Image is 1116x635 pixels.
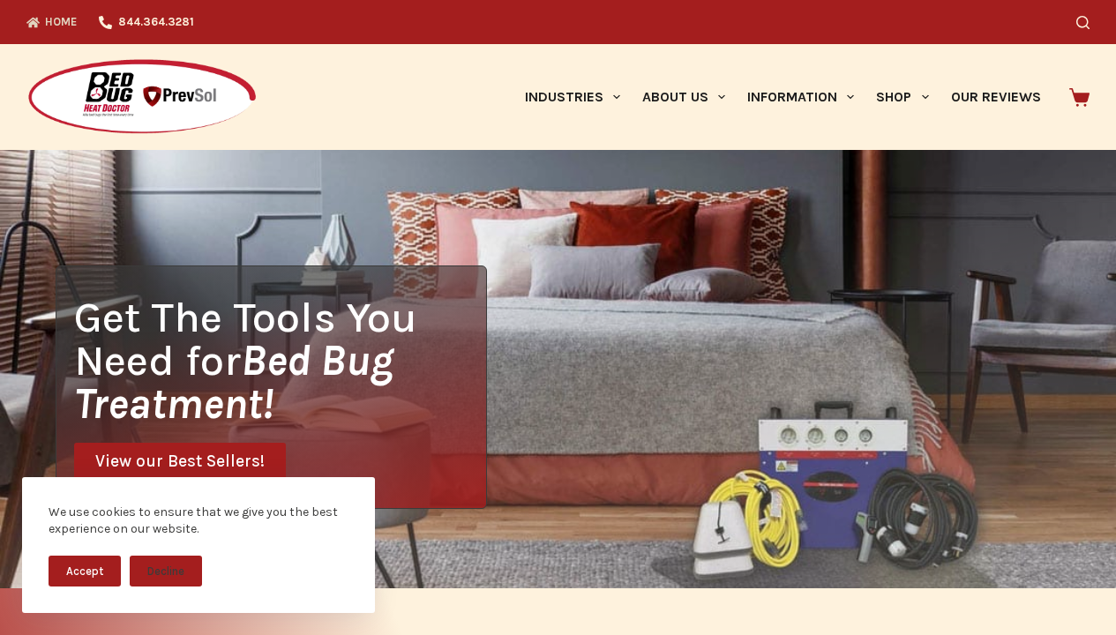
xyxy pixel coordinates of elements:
img: Prevsol/Bed Bug Heat Doctor [26,58,258,137]
button: Decline [130,556,202,586]
i: Bed Bug Treatment! [74,335,393,429]
a: View our Best Sellers! [74,443,286,481]
a: Information [737,44,865,150]
a: Shop [865,44,940,150]
div: We use cookies to ensure that we give you the best experience on our website. [49,504,348,538]
h1: Get The Tools You Need for [74,295,485,425]
button: Open LiveChat chat widget [14,7,67,60]
a: About Us [631,44,736,150]
button: Search [1076,16,1090,29]
span: View our Best Sellers! [95,453,265,470]
button: Accept [49,556,121,586]
a: Industries [513,44,631,150]
a: Our Reviews [940,44,1052,150]
nav: Primary [513,44,1052,150]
